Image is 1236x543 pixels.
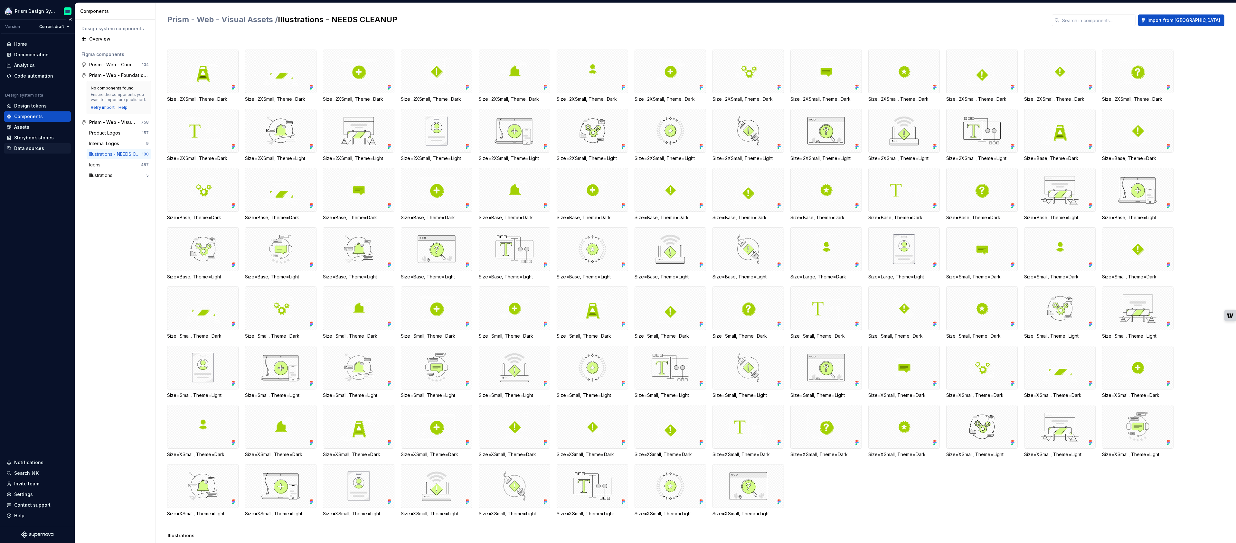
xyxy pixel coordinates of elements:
div: Size=Small, Theme=Light [1024,333,1096,339]
div: Retry import [91,105,115,110]
div: Size=Base, Theme=Light [557,227,628,280]
div: Size=2XSmall, Theme=Dark [1102,96,1174,102]
div: Overview [89,36,149,42]
div: Size=2XSmall, Theme=Light [868,155,940,162]
div: Size=Large, Theme=Light [868,274,940,280]
div: Size=XSmall, Theme=Light [557,510,628,517]
div: Size=Base, Theme=Light [401,274,472,280]
div: Size=XSmall, Theme=Light [946,451,1018,458]
div: Size=Base, Theme=Dark [712,168,784,221]
div: Size=2XSmall, Theme=Dark [868,50,940,102]
div: Size=Small, Theme=Dark [323,286,394,339]
div: Illustrations [89,172,115,179]
div: Size=2XSmall, Theme=Dark [946,50,1018,102]
div: Size=XSmall, Theme=Light [323,464,394,517]
div: Size=2XSmall, Theme=Dark [635,50,706,102]
span: Current draft [39,24,64,29]
div: Size=Small, Theme=Light [790,392,862,398]
div: Figma components [81,51,149,58]
a: Code automation [4,71,71,81]
div: Size=Small, Theme=Light [323,346,394,398]
div: Size=Small, Theme=Light [245,392,316,398]
div: Size=Base, Theme=Light [479,274,550,280]
div: Size=2XSmall, Theme=Dark [1102,50,1174,102]
div: Size=XSmall, Theme=Dark [790,451,862,458]
div: Size=XSmall, Theme=Dark [167,451,239,458]
div: Size=XSmall, Theme=Light [635,464,706,517]
div: Size=2XSmall, Theme=Dark [323,96,394,102]
div: Size=XSmall, Theme=Light [479,510,550,517]
svg: Supernova Logo [21,531,53,538]
div: Code automation [14,73,53,79]
div: Size=Small, Theme=Light [479,392,550,398]
div: Design tokens [14,103,47,109]
div: Size=Base, Theme=Dark [245,214,316,221]
div: Size=2XSmall, Theme=Light [946,109,1018,162]
div: Size=Small, Theme=Light [790,346,862,398]
a: Design tokens [4,101,71,111]
div: Size=2XSmall, Theme=Light [712,155,784,162]
div: Size=Small, Theme=Dark [557,333,628,339]
div: Size=XSmall, Theme=Light [401,464,472,517]
div: Size=Base, Theme=Dark [479,168,550,221]
div: Size=2XSmall, Theme=Dark [1024,96,1096,102]
div: Size=Base, Theme=Dark [712,214,784,221]
a: Icons487 [87,160,151,170]
div: Size=Small, Theme=Dark [946,227,1018,280]
div: Assets [14,124,29,130]
div: Size=XSmall, Theme=Dark [557,405,628,458]
div: Size=XSmall, Theme=Dark [323,405,394,458]
div: Size=Small, Theme=Light [557,346,628,398]
div: Size=Base, Theme=Dark [323,214,394,221]
div: Size=Base, Theme=Dark [635,214,706,221]
div: Data sources [14,145,44,152]
div: Size=2XSmall, Theme=Light [790,155,862,162]
div: Size=Base, Theme=Dark [790,168,862,221]
div: Design system data [5,93,43,98]
div: Size=Small, Theme=Dark [1024,274,1096,280]
a: Assets [4,122,71,132]
div: Size=Small, Theme=Dark [635,333,706,339]
div: Size=2XSmall, Theme=Light [946,155,1018,162]
div: Size=Base, Theme=Dark [1102,155,1174,162]
div: Size=XSmall, Theme=Light [712,464,784,517]
a: Product Logos157 [87,128,151,138]
div: Size=Small, Theme=Light [479,346,550,398]
div: Size=XSmall, Theme=Light [401,510,472,517]
div: Size=XSmall, Theme=Dark [1102,346,1174,398]
div: Size=XSmall, Theme=Dark [712,451,784,458]
div: Size=2XSmall, Theme=Light [557,109,628,162]
div: Size=XSmall, Theme=Light [1024,451,1096,458]
div: Size=Small, Theme=Light [167,346,239,398]
div: Size=XSmall, Theme=Dark [401,405,472,458]
div: Size=Small, Theme=Dark [245,286,316,339]
a: Data sources [4,143,71,154]
div: Size=2XSmall, Theme=Dark [245,50,316,102]
div: Size=2XSmall, Theme=Dark [790,96,862,102]
div: Size=Base, Theme=Dark [401,214,472,221]
div: Components [80,8,153,14]
div: Size=Small, Theme=Light [401,346,472,398]
div: Size=Base, Theme=Dark [946,214,1018,221]
div: Search ⌘K [14,470,39,476]
div: Size=XSmall, Theme=Dark [167,405,239,458]
div: Size=Base, Theme=Dark [1102,109,1174,162]
div: Size=Small, Theme=Light [401,392,472,398]
div: Size=Base, Theme=Dark [479,214,550,221]
div: Size=Base, Theme=Dark [557,214,628,221]
div: Size=XSmall, Theme=Dark [946,392,1018,398]
a: Storybook stories [4,133,71,143]
div: Size=Small, Theme=Dark [401,286,472,339]
div: Size=XSmall, Theme=Dark [635,405,706,458]
a: Analytics [4,60,71,70]
a: Home [4,39,71,49]
div: Version [5,24,20,29]
span: Illustrations [168,532,194,539]
div: Size=XSmall, Theme=Light [245,464,316,517]
div: Size=XSmall, Theme=Dark [479,405,550,458]
div: Help [14,512,24,519]
div: Prism Design System [15,8,56,14]
div: Size=Small, Theme=Dark [401,333,472,339]
div: No components found [91,86,134,91]
div: Size=Base, Theme=Dark [790,214,862,221]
